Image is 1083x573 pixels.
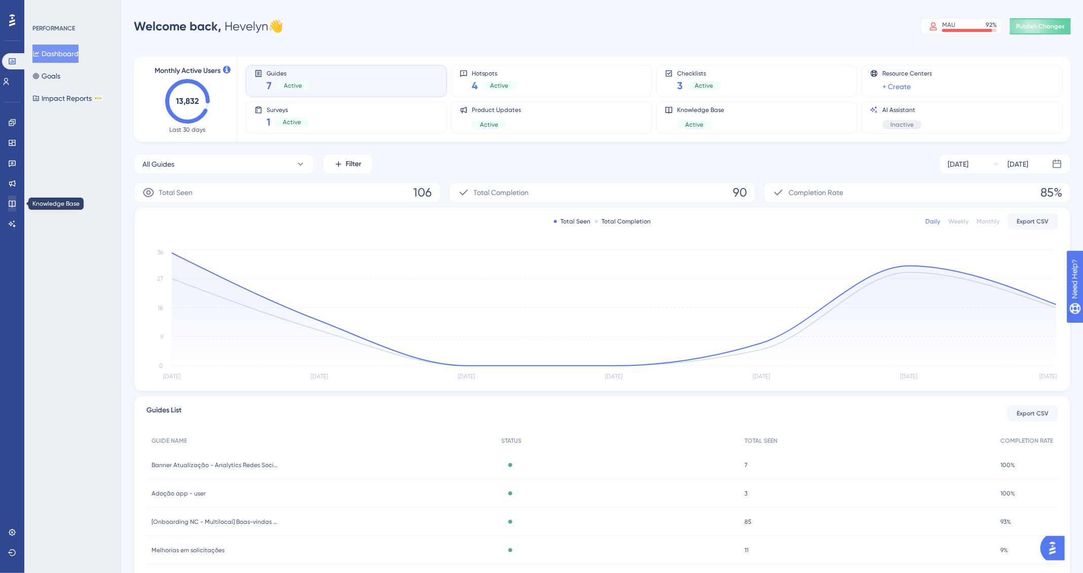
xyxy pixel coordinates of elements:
[977,217,999,225] div: Monthly
[414,184,432,201] span: 106
[1000,518,1011,526] span: 93%
[1040,533,1071,563] iframe: UserGuiding AI Assistant Launcher
[160,333,163,340] tspan: 9
[472,79,478,93] span: 4
[32,45,79,63] button: Dashboard
[157,276,163,283] tspan: 27
[1017,409,1049,417] span: Export CSV
[152,437,187,445] span: GUIDE NAME
[474,186,529,199] span: Total Completion
[134,154,314,174] button: All Guides
[480,121,498,129] span: Active
[322,154,373,174] button: Filter
[152,461,278,469] span: Banner Atualização - Analytics Redes Sociais
[94,96,103,101] div: BETA
[986,21,997,29] div: 92 %
[267,79,272,93] span: 7
[134,19,221,33] span: Welcome back,
[142,158,174,170] span: All Guides
[677,69,721,77] span: Checklists
[152,518,278,526] span: [Onboarding NC - Multilocal] Boas-vindas - Admin/Designer
[490,82,508,90] span: Active
[948,217,968,225] div: Weekly
[32,67,60,85] button: Goals
[170,126,206,134] span: Last 30 days
[311,373,328,380] tspan: [DATE]
[472,106,521,114] span: Product Updates
[1000,461,1015,469] span: 100%
[942,21,955,29] div: MAU
[1000,489,1015,498] span: 100%
[1010,18,1071,34] button: Publish Changes
[32,89,103,107] button: Impact ReportsBETA
[890,121,914,129] span: Inactive
[948,158,968,170] div: [DATE]
[32,24,75,32] div: PERFORMANCE
[789,186,843,199] span: Completion Rate
[744,489,748,498] span: 3
[1040,373,1057,380] tspan: [DATE]
[267,69,310,77] span: Guides
[925,217,940,225] div: Daily
[501,437,521,445] span: STATUS
[1040,184,1062,201] span: 85%
[882,81,911,93] a: + Create
[1007,405,1058,422] button: Export CSV
[158,304,163,312] tspan: 18
[1000,437,1053,445] span: COMPLETION RATE
[163,373,180,380] tspan: [DATE]
[744,461,748,469] span: 7
[267,115,271,129] span: 1
[157,249,163,256] tspan: 36
[695,82,713,90] span: Active
[882,69,932,78] span: Resource Centers
[24,3,63,15] span: Need Help?
[159,362,163,369] tspan: 0
[176,96,199,106] text: 13,832
[267,106,309,113] span: Surveys
[900,373,917,380] tspan: [DATE]
[744,437,777,445] span: TOTAL SEEN
[284,82,302,90] span: Active
[595,217,651,225] div: Total Completion
[146,404,181,423] span: Guides List
[606,373,623,380] tspan: [DATE]
[472,69,516,77] span: Hotspots
[677,106,724,114] span: Knowledge Base
[554,217,591,225] div: Total Seen
[346,158,362,170] span: Filter
[155,65,220,77] span: Monthly Active Users
[753,373,770,380] tspan: [DATE]
[744,546,749,554] span: 11
[152,546,225,554] span: Melhorias em solicitações
[159,186,193,199] span: Total Seen
[733,184,747,201] span: 90
[744,518,752,526] span: 85
[152,489,206,498] span: Adoção app - user
[1007,158,1028,170] div: [DATE]
[1007,213,1058,230] button: Export CSV
[882,106,922,114] span: AI Assistant
[283,118,301,126] span: Active
[458,373,475,380] tspan: [DATE]
[685,121,703,129] span: Active
[677,79,683,93] span: 3
[134,18,283,34] div: Hevelyn 👋
[1000,546,1008,554] span: 9%
[1016,22,1065,30] span: Publish Changes
[1017,217,1049,225] span: Export CSV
